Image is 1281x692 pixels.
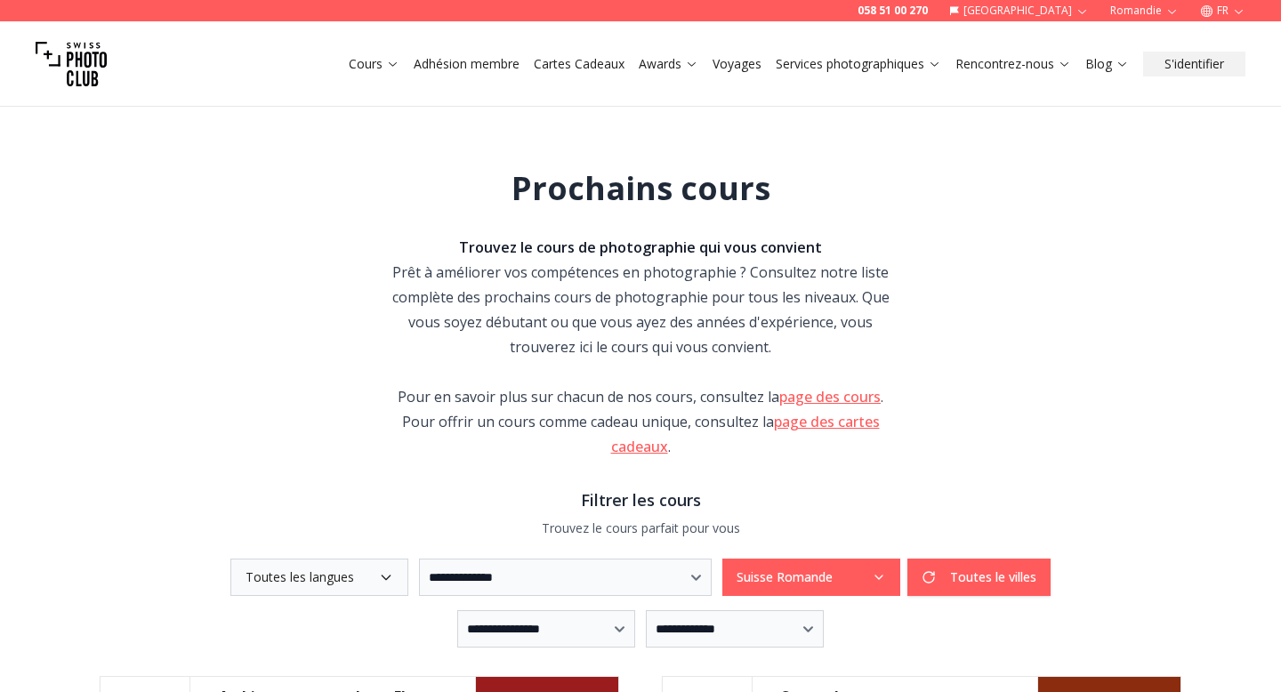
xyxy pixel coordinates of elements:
button: Suisse Romande [722,559,900,596]
a: Cours [349,55,399,73]
div: Pour en savoir plus sur chacun de nos cours, consultez la . Pour offrir un cours comme cadeau uni... [384,384,897,459]
a: Cartes Cadeaux [534,55,624,73]
strong: Trouvez le cours de photographie qui vous convient [459,237,822,257]
button: Rencontrez-nous [948,52,1078,76]
h1: Prochains cours [512,171,770,206]
button: Adhésion membre [407,52,527,76]
p: Trouvez le cours parfait pour vous [100,519,1181,537]
button: Cours [342,52,407,76]
h3: Filtrer les cours [100,487,1181,512]
button: Voyages [705,52,769,76]
div: Prêt à améliorer vos compétences en photographie ? Consultez notre liste complète des prochains c... [384,235,897,359]
a: 058 51 00 270 [858,4,928,18]
img: Swiss photo club [36,28,107,100]
a: Blog [1085,55,1129,73]
button: Toutes le villes [907,559,1051,596]
button: Awards [632,52,705,76]
button: Toutes les langues [230,559,408,596]
a: Services photographiques [776,55,941,73]
button: Cartes Cadeaux [527,52,632,76]
a: Adhésion membre [414,55,520,73]
a: Rencontrez-nous [955,55,1071,73]
a: Voyages [713,55,761,73]
button: Services photographiques [769,52,948,76]
a: page des cours [779,387,881,406]
button: S'identifier [1143,52,1245,76]
a: Awards [639,55,698,73]
button: Blog [1078,52,1136,76]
